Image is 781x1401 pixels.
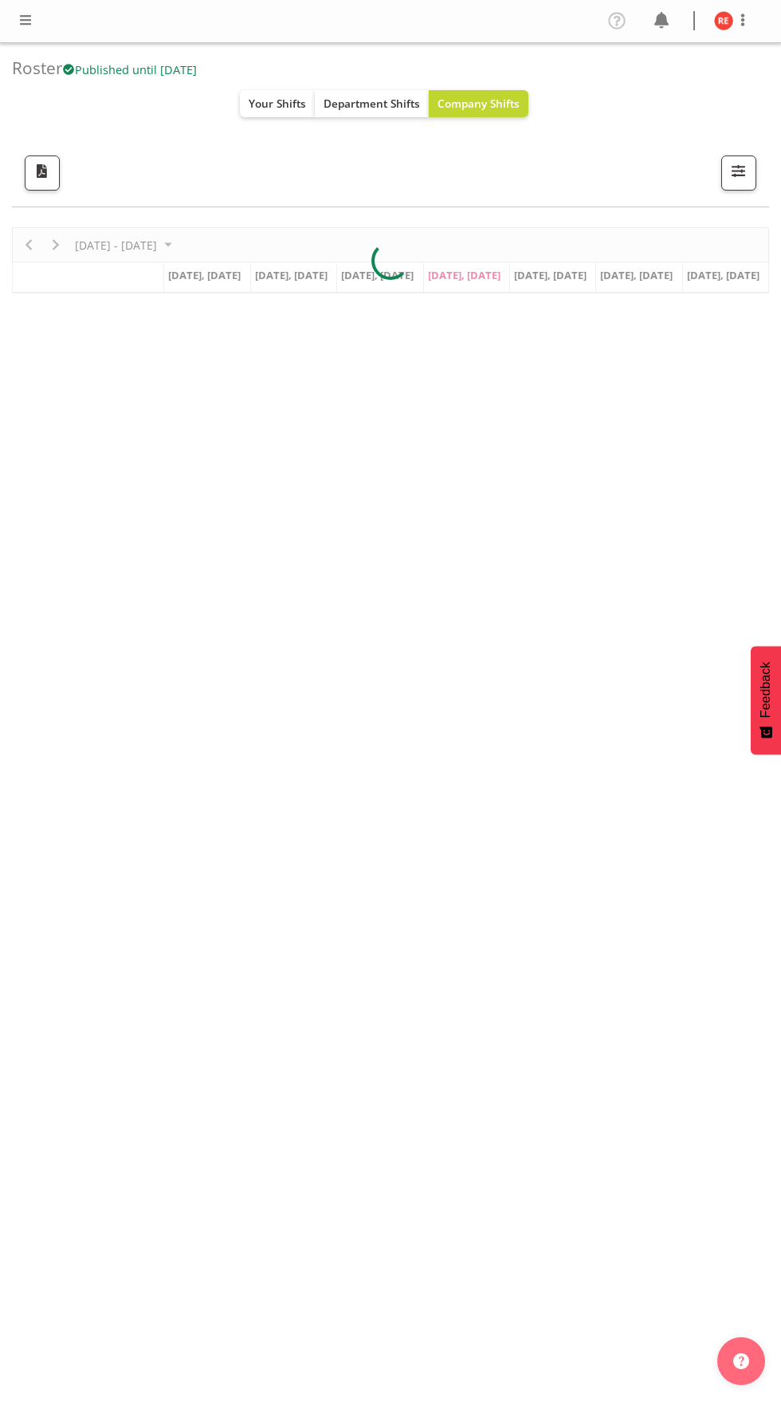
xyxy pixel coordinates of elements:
img: rachel-els10463.jpg [714,11,733,30]
button: Your Shifts [240,90,315,117]
button: Feedback - Show survey [751,646,781,754]
span: Department Shifts [324,96,420,111]
span: Feedback [759,662,773,718]
button: Download a PDF of the roster according to the set date range. [25,155,60,191]
span: Company Shifts [438,96,520,111]
span: Your Shifts [249,96,306,111]
button: Department Shifts [315,90,429,117]
span: Published until [DATE] [63,61,197,77]
h4: Roster [12,59,756,77]
button: Filter Shifts [721,155,756,191]
button: Company Shifts [429,90,528,117]
img: help-xxl-2.png [733,1353,749,1369]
